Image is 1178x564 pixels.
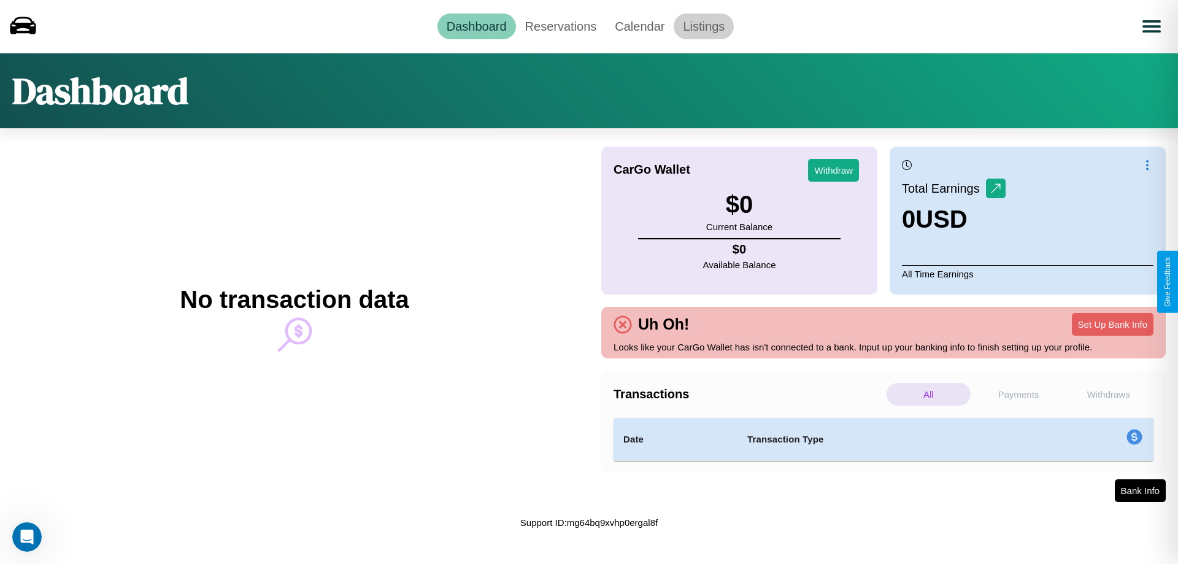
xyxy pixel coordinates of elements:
h3: 0 USD [902,206,1006,233]
p: Current Balance [706,218,772,235]
table: simple table [614,418,1153,461]
button: Bank Info [1115,479,1166,502]
div: Give Feedback [1163,257,1172,307]
h4: Date [623,432,728,447]
h4: Uh Oh! [632,315,695,333]
h1: Dashboard [12,66,188,116]
a: Listings [674,14,734,39]
a: Dashboard [437,14,516,39]
h3: $ 0 [706,191,772,218]
a: Reservations [516,14,606,39]
p: All Time Earnings [902,265,1153,282]
p: Available Balance [703,257,776,273]
p: Looks like your CarGo Wallet has isn't connected to a bank. Input up your banking info to finish ... [614,339,1153,355]
h2: No transaction data [180,286,409,314]
h4: Transaction Type [747,432,1026,447]
p: Payments [977,383,1061,406]
button: Set Up Bank Info [1072,313,1153,336]
p: Support ID: mg64bq9xvhp0ergal8f [520,514,658,531]
h4: Transactions [614,387,883,401]
p: All [887,383,971,406]
p: Withdraws [1066,383,1150,406]
h4: $ 0 [703,242,776,257]
h4: CarGo Wallet [614,163,690,177]
button: Open menu [1134,9,1169,44]
a: Calendar [606,14,674,39]
button: Withdraw [808,159,859,182]
iframe: Intercom live chat [12,522,42,552]
p: Total Earnings [902,177,986,199]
